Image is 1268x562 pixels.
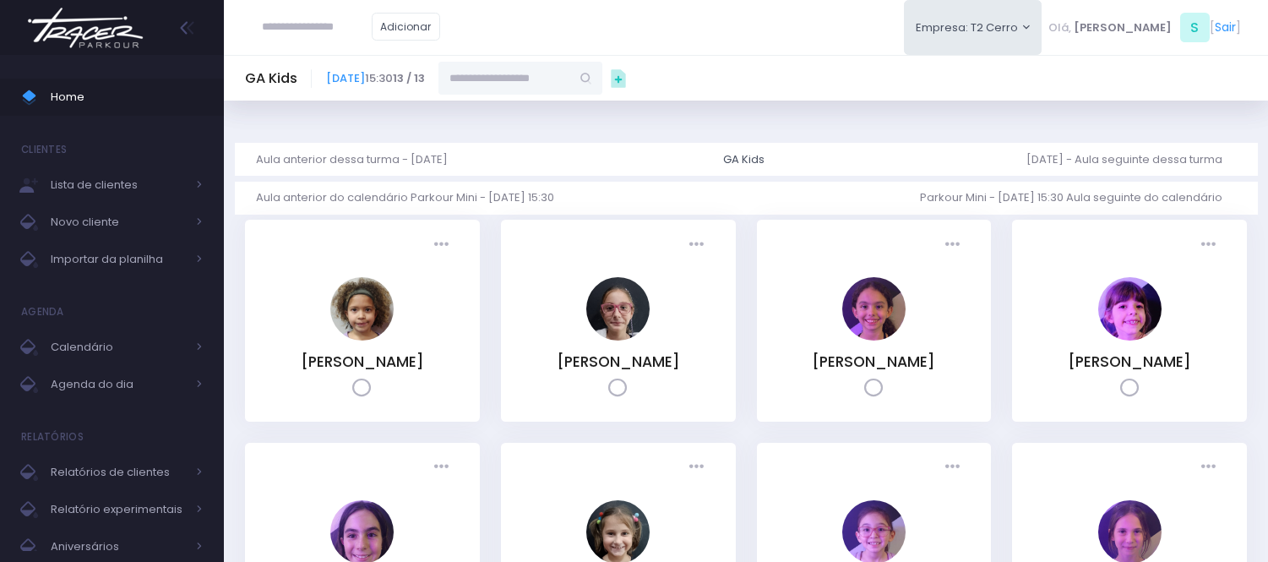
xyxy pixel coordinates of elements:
[842,329,906,345] a: Lara Souza
[326,70,425,87] span: 15:30
[21,420,84,454] h4: Relatórios
[256,182,568,215] a: Aula anterior do calendário Parkour Mini - [DATE] 15:30
[1068,352,1191,372] a: [PERSON_NAME]
[21,133,67,166] h4: Clientes
[1098,277,1162,341] img: Maria Rita Dias
[586,277,650,341] img: Julia Abrell Ribeiro
[1026,143,1236,176] a: [DATE] - Aula seguinte dessa turma
[920,182,1236,215] a: Parkour Mini - [DATE] 15:30 Aula seguinte do calendário
[51,536,186,558] span: Aniversários
[586,329,650,345] a: Julia Abrell Ribeiro
[51,374,186,396] span: Agenda do dia
[51,461,186,483] span: Relatórios de clientes
[21,295,64,329] h4: Agenda
[723,151,765,168] div: GA Kids
[812,352,935,372] a: [PERSON_NAME]
[1098,329,1162,345] a: Maria Rita Dias
[1042,8,1247,46] div: [ ]
[51,336,186,358] span: Calendário
[842,277,906,341] img: Lara Souza
[51,86,203,108] span: Home
[51,211,186,233] span: Novo cliente
[1180,13,1210,42] span: S
[372,13,441,41] a: Adicionar
[326,70,365,86] a: [DATE]
[393,70,425,86] strong: 13 / 13
[256,143,461,176] a: Aula anterior dessa turma - [DATE]
[1215,19,1236,36] a: Sair
[557,352,680,372] a: [PERSON_NAME]
[301,352,424,372] a: [PERSON_NAME]
[330,277,394,341] img: Isabela Inocentini Pivovar
[245,70,297,87] h5: GA Kids
[330,329,394,345] a: Isabela Inocentini Pivovar
[1048,19,1071,36] span: Olá,
[51,499,186,521] span: Relatório experimentais
[51,174,186,196] span: Lista de clientes
[1074,19,1172,36] span: [PERSON_NAME]
[51,248,186,270] span: Importar da planilha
